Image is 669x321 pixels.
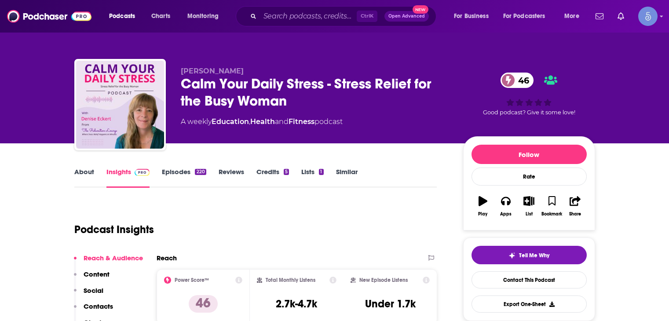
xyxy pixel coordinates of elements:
[614,9,628,24] a: Show notifications dropdown
[187,10,219,22] span: Monitoring
[526,212,533,217] div: List
[289,117,314,126] a: Fitness
[454,10,489,22] span: For Business
[494,190,517,222] button: Apps
[181,67,244,75] span: [PERSON_NAME]
[74,270,110,286] button: Content
[384,11,429,22] button: Open AdvancedNew
[76,61,164,149] img: Calm Your Daily Stress - Stress Relief for the Busy Woman
[219,168,244,188] a: Reviews
[472,145,587,164] button: Follow
[541,190,563,222] button: Bookmark
[564,10,579,22] span: More
[244,6,445,26] div: Search podcasts, credits, & more...
[181,9,230,23] button: open menu
[106,168,150,188] a: InsightsPodchaser Pro
[175,277,209,283] h2: Power Score™
[84,270,110,278] p: Content
[472,295,587,313] button: Export One-Sheet
[448,9,500,23] button: open menu
[260,9,357,23] input: Search podcasts, credits, & more...
[517,190,540,222] button: List
[500,212,512,217] div: Apps
[74,168,94,188] a: About
[250,117,275,126] a: Health
[503,10,545,22] span: For Podcasters
[365,297,416,310] h3: Under 1.7k
[249,117,250,126] span: ,
[638,7,658,26] img: User Profile
[109,10,135,22] span: Podcasts
[301,168,323,188] a: Lists1
[558,9,590,23] button: open menu
[472,190,494,222] button: Play
[472,168,587,186] div: Rate
[275,117,289,126] span: and
[508,252,515,259] img: tell me why sparkle
[189,295,218,313] p: 46
[284,169,289,175] div: 5
[478,212,487,217] div: Play
[638,7,658,26] button: Show profile menu
[413,5,428,14] span: New
[84,254,143,262] p: Reach & Audience
[74,286,103,303] button: Social
[74,254,143,270] button: Reach & Audience
[162,168,206,188] a: Episodes220
[592,9,607,24] a: Show notifications dropdown
[74,302,113,318] button: Contacts
[357,11,377,22] span: Ctrl K
[463,67,595,121] div: 46Good podcast? Give it some love!
[151,10,170,22] span: Charts
[84,302,113,310] p: Contacts
[135,169,150,176] img: Podchaser Pro
[7,8,91,25] img: Podchaser - Follow, Share and Rate Podcasts
[181,117,343,127] div: A weekly podcast
[195,169,206,175] div: 220
[509,73,534,88] span: 46
[84,286,103,295] p: Social
[569,212,581,217] div: Share
[497,9,558,23] button: open menu
[388,14,425,18] span: Open Advanced
[472,271,587,288] a: Contact This Podcast
[472,246,587,264] button: tell me why sparkleTell Me Why
[276,297,317,310] h3: 2.7k-4.7k
[359,277,408,283] h2: New Episode Listens
[256,168,289,188] a: Credits5
[157,254,177,262] h2: Reach
[103,9,146,23] button: open menu
[638,7,658,26] span: Logged in as Spiral5-G1
[483,109,575,116] span: Good podcast? Give it some love!
[501,73,534,88] a: 46
[146,9,175,23] a: Charts
[74,223,154,236] h1: Podcast Insights
[266,277,315,283] h2: Total Monthly Listens
[336,168,358,188] a: Similar
[212,117,249,126] a: Education
[319,169,323,175] div: 1
[541,212,562,217] div: Bookmark
[519,252,549,259] span: Tell Me Why
[563,190,586,222] button: Share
